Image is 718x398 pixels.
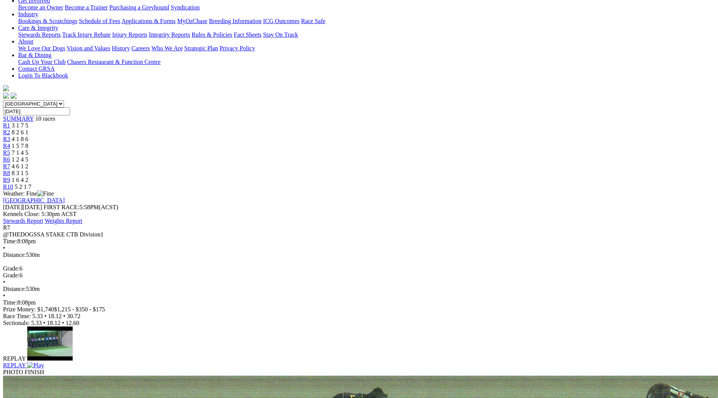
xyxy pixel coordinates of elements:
[27,326,73,361] img: default.jpg
[3,265,715,272] div: 6
[109,4,169,11] a: Purchasing a Greyhound
[3,313,31,319] span: Race Time:
[3,279,5,285] span: •
[171,4,199,11] a: Syndication
[112,31,147,38] a: Injury Reports
[3,292,5,299] span: •
[3,190,54,197] span: Weather: Fine
[3,369,44,375] span: PHOTO FINISH
[3,286,26,292] span: Distance:
[192,31,232,38] a: Rules & Policies
[3,218,43,224] a: Stewards Report
[12,156,28,163] span: 1 2 4 5
[3,238,17,244] span: Time:
[12,163,28,169] span: 4 6 1 2
[3,129,10,135] a: R2
[3,299,715,306] div: 8:08pm
[18,65,55,72] a: Contact GRSA
[18,38,33,45] a: About
[121,18,176,24] a: Applications & Forms
[3,355,715,369] a: REPLAY Play
[3,85,9,91] img: logo-grsa-white.png
[79,18,120,24] a: Schedule of Fees
[35,115,55,122] span: 10 races
[3,204,23,210] span: [DATE]
[65,4,108,11] a: Become a Trainer
[3,143,10,149] span: R4
[54,306,105,312] span: $1,215 - $350 - $175
[263,18,299,24] a: ICG Outcomes
[27,362,44,369] img: Play
[3,163,10,169] a: R7
[12,143,28,149] span: 1 5 7 8
[3,265,20,272] span: Grade:
[18,59,715,65] div: Bar & Dining
[18,45,715,52] div: About
[18,45,65,51] a: We Love Our Dogs
[263,31,298,38] a: Stay On Track
[44,313,47,319] span: •
[112,45,130,51] a: History
[3,149,10,156] span: R5
[12,170,28,176] span: 8 3 1 5
[18,18,77,24] a: Bookings & Scratchings
[67,313,81,319] span: 30.72
[3,122,10,129] a: R1
[18,59,65,65] a: Cash Up Your Club
[12,136,28,142] span: 4 1 8 6
[18,52,51,58] a: Bar & Dining
[3,107,70,115] input: Select date
[3,245,5,251] span: •
[3,177,10,183] span: R9
[184,45,218,51] a: Strategic Plan
[177,18,207,24] a: MyOzChase
[44,204,79,210] span: FIRST RACE:
[3,299,17,306] span: Time:
[43,320,45,326] span: •
[3,93,9,99] img: facebook.svg
[11,93,17,99] img: twitter.svg
[3,252,26,258] span: Distance:
[3,272,715,279] div: 6
[18,31,61,38] a: Stewards Reports
[149,31,190,38] a: Integrity Reports
[234,31,262,38] a: Fact Sheets
[3,286,715,292] div: 530m
[18,4,63,11] a: Become an Owner
[18,31,715,38] div: Care & Integrity
[12,149,28,156] span: 7 1 4 5
[3,170,10,176] a: R8
[67,59,160,65] a: Chasers Restaurant & Function Centre
[3,252,715,258] div: 530m
[3,355,26,362] span: REPLAY
[48,313,62,319] span: 18.12
[67,45,110,51] a: Vision and Values
[32,313,43,319] span: 5.33
[62,31,111,38] a: Track Injury Rebate
[31,320,42,326] span: 5.33
[45,218,83,224] a: Weights Report
[3,362,26,368] span: REPLAY
[151,45,183,51] a: Who We Are
[3,136,10,142] a: R3
[3,156,10,163] a: R6
[131,45,150,51] a: Careers
[3,204,42,210] span: [DATE]
[3,211,715,218] div: Kennels Close: 5:30pm ACST
[18,25,58,31] a: Care & Integrity
[3,231,715,238] div: @THEDOGSSA STAKE CTB Division1
[62,320,64,326] span: •
[3,320,30,326] span: Sectionals:
[3,115,34,122] a: SUMMARY
[301,18,325,24] a: Race Safe
[18,72,68,79] a: Login To Blackbook
[3,183,13,190] a: R10
[47,320,61,326] span: 18.12
[3,197,65,204] a: [GEOGRAPHIC_DATA]
[37,190,54,197] img: Fine
[3,272,20,278] span: Grade:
